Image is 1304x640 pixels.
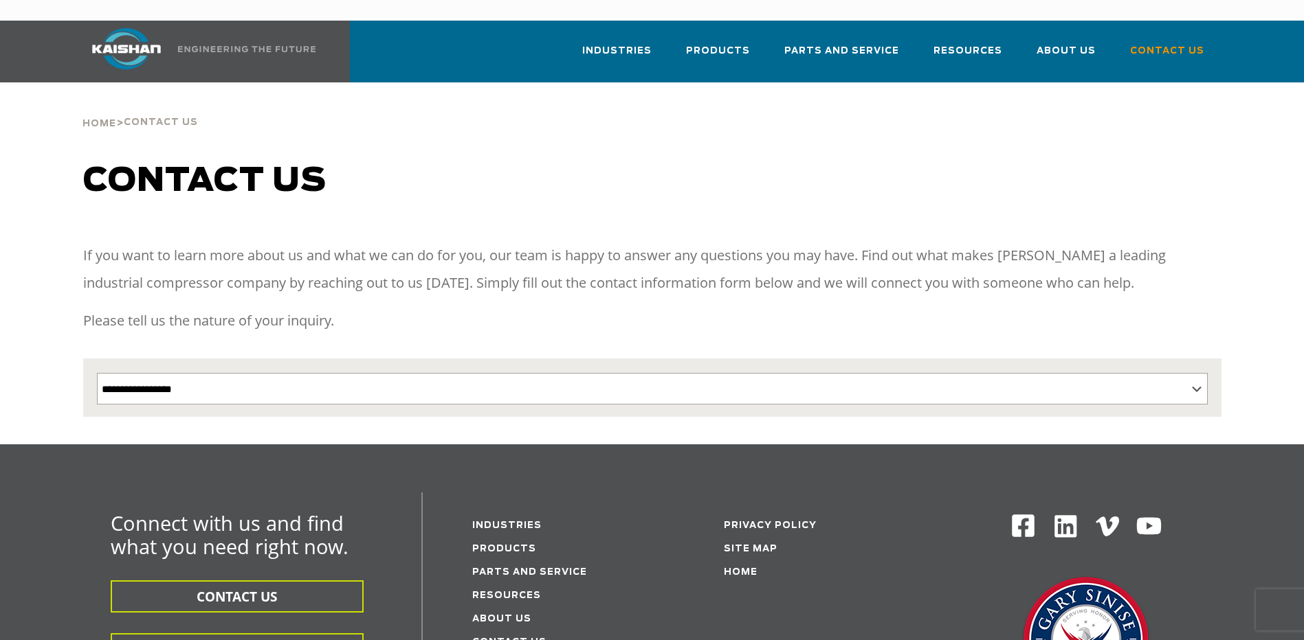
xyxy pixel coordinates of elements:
a: Privacy Policy [724,521,817,530]
a: Site Map [724,545,777,553]
img: kaishan logo [75,28,178,69]
a: Home [82,117,116,129]
span: Resources [933,43,1002,59]
a: Home [724,568,758,577]
a: Parts and service [472,568,587,577]
span: Connect with us and find what you need right now. [111,510,349,560]
span: Industries [582,43,652,59]
img: Engineering the future [178,46,316,52]
span: Home [82,119,116,128]
img: Youtube [1136,513,1162,540]
span: About Us [1037,43,1096,59]
a: Products [686,33,750,80]
a: Products [472,545,536,553]
span: Contact Us [1130,43,1204,59]
p: Please tell us the nature of your inquiry. [83,307,1222,334]
span: Contact us [83,165,327,198]
span: Parts and Service [784,43,899,59]
a: About Us [1037,33,1096,80]
span: Products [686,43,750,59]
a: About Us [472,615,531,624]
img: Vimeo [1096,516,1119,536]
img: Facebook [1010,513,1036,538]
a: Resources [472,591,541,600]
button: CONTACT US [111,580,364,613]
a: Resources [933,33,1002,80]
a: Kaishan USA [75,21,318,82]
img: Linkedin [1052,513,1079,540]
p: If you want to learn more about us and what we can do for you, our team is happy to answer any qu... [83,242,1222,297]
a: Industries [582,33,652,80]
div: > [82,82,198,135]
a: Industries [472,521,542,530]
a: Contact Us [1130,33,1204,80]
a: Parts and Service [784,33,899,80]
span: Contact Us [124,118,198,127]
